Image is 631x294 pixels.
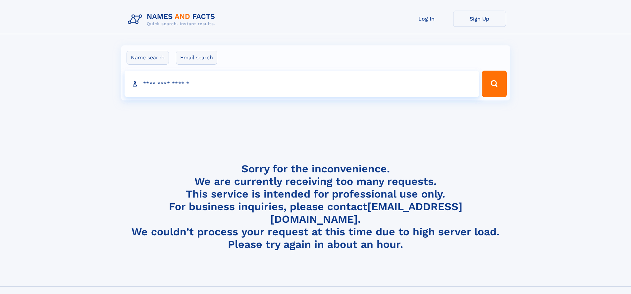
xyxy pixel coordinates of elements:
[127,51,169,65] label: Name search
[482,71,506,97] button: Search Button
[125,162,506,251] h4: Sorry for the inconvenience. We are currently receiving too many requests. This service is intend...
[400,11,453,27] a: Log In
[125,71,479,97] input: search input
[453,11,506,27] a: Sign Up
[270,200,462,225] a: [EMAIL_ADDRESS][DOMAIN_NAME]
[125,11,221,29] img: Logo Names and Facts
[176,51,217,65] label: Email search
